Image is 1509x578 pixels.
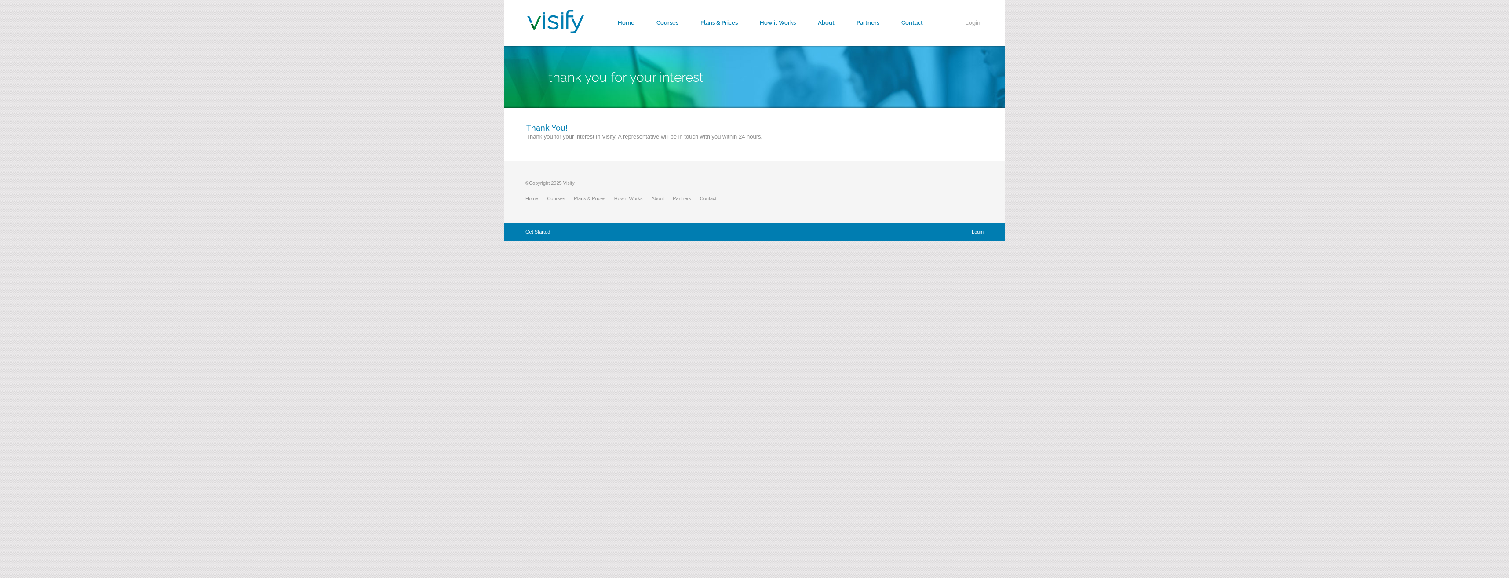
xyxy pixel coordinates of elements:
[547,196,574,201] a: Courses
[526,132,983,146] p: Thank you for your interest in Visify. A representative will be in touch with you within 24 hours.
[673,196,700,201] a: Partners
[614,196,652,201] a: How it Works
[972,229,984,234] a: Login
[526,123,983,132] h3: Thank You!
[525,196,547,201] a: Home
[527,10,584,33] img: Visify Training
[700,196,725,201] a: Contact
[651,196,673,201] a: About
[525,229,550,234] a: Get Started
[529,180,575,186] span: Copyright 2025 Visify
[525,179,725,192] p: ©
[548,70,703,85] span: Thank You For Your Interest
[527,23,584,36] a: Visify Training
[574,196,614,201] a: Plans & Prices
